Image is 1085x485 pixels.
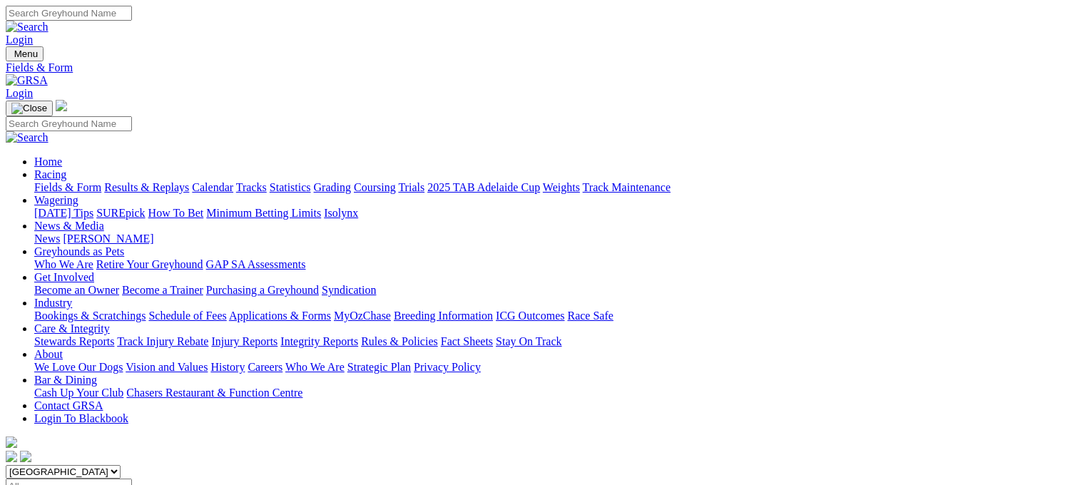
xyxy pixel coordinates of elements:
[34,387,1079,399] div: Bar & Dining
[206,258,306,270] a: GAP SA Assessments
[34,220,104,232] a: News & Media
[34,284,1079,297] div: Get Involved
[122,284,203,296] a: Become a Trainer
[117,335,208,347] a: Track Injury Rebate
[210,361,245,373] a: History
[427,181,540,193] a: 2025 TAB Adelaide Cup
[34,361,123,373] a: We Love Our Dogs
[56,100,67,111] img: logo-grsa-white.png
[126,361,208,373] a: Vision and Values
[20,451,31,462] img: twitter.svg
[248,361,282,373] a: Careers
[6,451,17,462] img: facebook.svg
[34,374,97,386] a: Bar & Dining
[6,61,1079,74] a: Fields & Form
[34,310,1079,322] div: Industry
[6,21,49,34] img: Search
[334,310,391,322] a: MyOzChase
[34,348,63,360] a: About
[6,87,33,99] a: Login
[206,207,321,219] a: Minimum Betting Limits
[96,258,203,270] a: Retire Your Greyhound
[6,34,33,46] a: Login
[6,101,53,116] button: Toggle navigation
[34,271,94,283] a: Get Involved
[34,207,93,219] a: [DATE] Tips
[34,297,72,309] a: Industry
[6,436,17,448] img: logo-grsa-white.png
[34,335,114,347] a: Stewards Reports
[496,310,564,322] a: ICG Outcomes
[414,361,481,373] a: Privacy Policy
[34,194,78,206] a: Wagering
[192,181,233,193] a: Calendar
[14,48,38,59] span: Menu
[6,116,132,131] input: Search
[6,131,49,144] img: Search
[34,181,101,193] a: Fields & Form
[34,361,1079,374] div: About
[34,335,1079,348] div: Care & Integrity
[496,335,561,347] a: Stay On Track
[34,399,103,412] a: Contact GRSA
[441,335,493,347] a: Fact Sheets
[34,258,1079,271] div: Greyhounds as Pets
[543,181,580,193] a: Weights
[148,310,226,322] a: Schedule of Fees
[270,181,311,193] a: Statistics
[34,258,93,270] a: Who We Are
[34,155,62,168] a: Home
[34,322,110,335] a: Care & Integrity
[347,361,411,373] a: Strategic Plan
[34,245,124,257] a: Greyhounds as Pets
[280,335,358,347] a: Integrity Reports
[96,207,145,219] a: SUREpick
[314,181,351,193] a: Grading
[394,310,493,322] a: Breeding Information
[34,181,1079,194] div: Racing
[206,284,319,296] a: Purchasing a Greyhound
[6,74,48,87] img: GRSA
[34,233,60,245] a: News
[63,233,153,245] a: [PERSON_NAME]
[583,181,671,193] a: Track Maintenance
[285,361,345,373] a: Who We Are
[34,310,146,322] a: Bookings & Scratchings
[211,335,277,347] a: Injury Reports
[34,387,123,399] a: Cash Up Your Club
[322,284,376,296] a: Syndication
[34,207,1079,220] div: Wagering
[11,103,47,114] img: Close
[126,387,302,399] a: Chasers Restaurant & Function Centre
[6,6,132,21] input: Search
[34,284,119,296] a: Become an Owner
[361,335,438,347] a: Rules & Policies
[34,233,1079,245] div: News & Media
[398,181,424,193] a: Trials
[236,181,267,193] a: Tracks
[324,207,358,219] a: Isolynx
[229,310,331,322] a: Applications & Forms
[354,181,396,193] a: Coursing
[104,181,189,193] a: Results & Replays
[148,207,204,219] a: How To Bet
[567,310,613,322] a: Race Safe
[34,412,128,424] a: Login To Blackbook
[34,168,66,180] a: Racing
[6,46,44,61] button: Toggle navigation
